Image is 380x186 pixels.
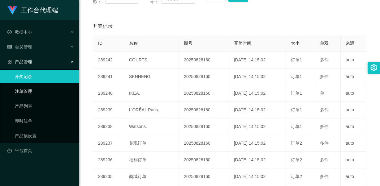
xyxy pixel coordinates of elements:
span: 订单2 [291,174,302,179]
span: 多件 [320,174,329,179]
i: 图标: appstore-o [7,60,12,64]
td: 20250828160 [179,118,229,135]
a: 即时注单 [15,115,74,127]
span: 开奖记录 [93,23,113,30]
span: 订单2 [291,141,302,146]
span: 多件 [320,57,329,62]
span: 订单1 [291,107,302,112]
td: 20250828160 [179,52,229,68]
td: 289235 [93,168,124,185]
a: 开奖记录 [15,70,74,83]
td: 289241 [93,68,124,85]
span: 产品管理 [7,59,32,64]
td: 20250828160 [179,102,229,118]
a: 工作台代理端 [7,7,58,12]
span: ID [98,41,102,46]
td: 商城订单 [124,168,179,185]
td: 20250828160 [179,135,229,152]
td: Watsons. [124,118,179,135]
td: [DATE] 14:15:02 [229,102,286,118]
td: 20250828160 [179,168,229,185]
td: auto [341,68,366,85]
i: 图标: check-circle-o [7,30,12,34]
td: auto [341,85,366,102]
span: 单双 [320,41,329,46]
td: 20250828160 [179,152,229,168]
td: [DATE] 14:15:02 [229,68,286,85]
td: [DATE] 14:15:02 [229,135,286,152]
td: auto [341,168,366,185]
span: 多件 [320,74,329,79]
td: [DATE] 14:15:02 [229,152,286,168]
td: [DATE] 14:15:02 [229,52,286,68]
td: SENHENG. [124,68,179,85]
span: 多件 [320,107,329,112]
td: 289242 [93,52,124,68]
td: 289238 [93,118,124,135]
span: 订单2 [291,157,302,162]
a: 产品列表 [15,100,74,112]
span: 来源 [346,41,354,46]
span: 会员管理 [7,44,32,49]
span: 名称 [129,41,138,46]
td: 兑现订单 [124,135,179,152]
span: 开奖时间 [234,41,251,46]
td: [DATE] 14:15:02 [229,85,286,102]
span: 订单1 [291,91,302,96]
span: 多件 [320,124,329,129]
td: [DATE] 14:15:02 [229,118,286,135]
span: 期号 [184,41,192,46]
td: COURTS. [124,52,179,68]
td: 289240 [93,85,124,102]
td: 289237 [93,135,124,152]
a: 注单管理 [15,85,74,97]
td: IKEA. [124,85,179,102]
td: 福利订单 [124,152,179,168]
span: 多件 [320,141,329,146]
td: auto [341,52,366,68]
img: logo.9652507e.png [7,6,17,15]
span: 多件 [320,157,329,162]
a: 产品预设置 [15,130,74,142]
td: auto [341,135,366,152]
td: 20250828160 [179,68,229,85]
span: 单 [320,91,324,96]
span: 订单1 [291,74,302,79]
span: 订单1 [291,57,302,62]
h1: 工作台代理端 [21,0,58,20]
td: 289236 [93,152,124,168]
td: auto [341,118,366,135]
a: 图标: dashboard平台首页 [7,144,74,157]
td: 289239 [93,102,124,118]
span: 数据中心 [7,30,32,35]
span: 订单1 [291,124,302,129]
td: auto [341,152,366,168]
span: 大小 [291,41,300,46]
td: [DATE] 14:15:02 [229,168,286,185]
i: 图标: setting [370,64,377,71]
td: auto [341,102,366,118]
i: 图标: table [7,45,12,49]
td: 20250828160 [179,85,229,102]
td: L'ORÉAL Paris. [124,102,179,118]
